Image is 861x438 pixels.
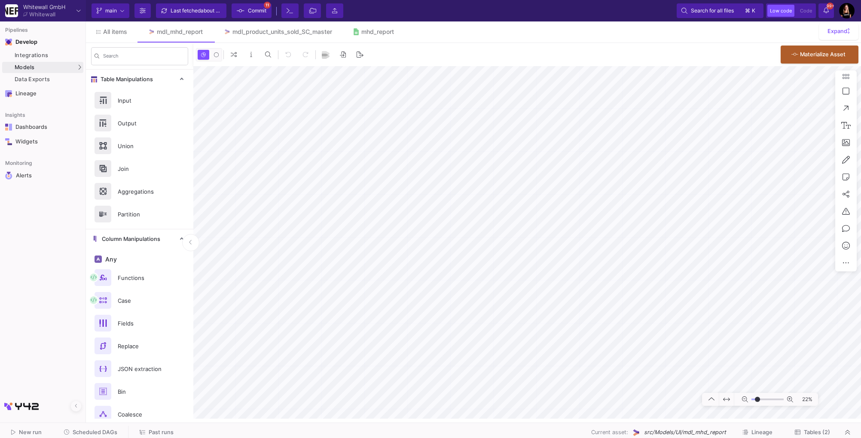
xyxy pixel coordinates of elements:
[86,403,193,426] button: Coalesce
[113,140,172,152] div: Union
[804,429,830,435] span: Tables (2)
[15,76,81,83] div: Data Exports
[113,317,172,330] div: Fields
[113,294,172,307] div: Case
[800,51,846,58] span: Materialize Asset
[353,28,360,36] img: Tab icon
[86,89,193,112] button: Input
[839,3,855,18] img: AEdFTp7nZ4ztCxOc0F1fLoDjitdy4H6fYVyDqrX6RgwgmA=s96-c
[15,90,71,97] div: Lineage
[361,28,394,35] div: mhd_report
[800,8,812,14] span: Code
[223,28,231,36] img: Tab icon
[2,168,83,183] a: Navigation iconAlerts
[770,8,792,14] span: Low code
[86,229,193,249] mat-expansion-panel-header: Column Manipulations
[745,6,750,16] span: ⌘
[15,124,71,131] div: Dashboards
[2,87,83,100] a: Navigation iconLineage
[5,124,12,131] img: Navigation icon
[201,7,241,14] span: about 1 hour ago
[86,380,193,403] button: Bin
[232,3,272,18] button: Commit
[113,362,172,375] div: JSON extraction
[86,89,193,229] div: Table Manipulations
[15,138,71,145] div: Widgets
[5,4,18,17] img: YZ4Yr8zUCx6JYM5gIgaTIQYeTXdcwQjnYC8iZtTV.png
[86,134,193,157] button: Union
[818,3,834,18] button: 99+
[742,6,759,16] button: ⌘k
[797,392,816,407] span: 22%
[2,50,83,61] a: Integrations
[15,52,81,59] div: Integrations
[2,35,83,49] mat-expansion-panel-header: Navigation iconDevelop
[86,266,193,289] button: Functions
[591,428,628,436] span: Current asset:
[86,180,193,203] button: Aggregations
[103,55,185,61] input: Search
[19,429,42,435] span: New run
[5,90,12,97] img: Navigation icon
[644,428,726,436] span: src/Models/UI/mdl_mhd_report
[156,3,226,18] button: Last fetchedabout 1 hour ago
[86,70,193,89] mat-expansion-panel-header: Table Manipulations
[86,357,193,380] button: JSON extraction
[15,64,35,71] span: Models
[149,429,174,435] span: Past runs
[92,3,129,18] button: main
[2,135,83,149] a: Navigation iconWidgets
[16,172,72,179] div: Alerts
[29,12,55,17] div: Whitewall
[632,428,641,437] img: UI Model
[113,340,172,353] div: Replace
[104,256,117,263] span: Any
[113,185,172,198] div: Aggregations
[752,6,755,16] span: k
[113,408,172,421] div: Coalesce
[86,335,193,357] button: Replace
[113,162,172,175] div: Join
[15,39,28,46] div: Develop
[248,4,266,17] span: Commit
[5,172,12,179] img: Navigation icon
[113,208,172,221] div: Partition
[781,46,858,64] button: Materialize Asset
[23,4,65,10] div: Whitewall GmbH
[691,4,734,17] span: Search for all files
[86,203,193,225] button: Partition
[232,28,332,35] div: mdl_product_units_sold_SC_master
[5,138,12,145] img: Navigation icon
[105,4,117,17] span: main
[97,76,153,83] span: Table Manipulations
[677,3,763,18] button: Search for all files⌘k
[86,312,193,335] button: Fields
[98,236,160,243] span: Column Manipulations
[2,120,83,134] a: Navigation iconDashboards
[767,5,794,17] button: Low code
[5,39,12,46] img: Navigation icon
[827,3,834,9] span: 99+
[73,429,117,435] span: Scheduled DAGs
[171,4,222,17] div: Last fetched
[86,112,193,134] button: Output
[103,28,127,35] span: All items
[157,28,203,35] div: mdl_mhd_report
[113,117,172,130] div: Output
[113,385,172,398] div: Bin
[751,429,772,435] span: Lineage
[113,271,172,284] div: Functions
[2,74,83,85] a: Data Exports
[148,28,155,36] img: Tab icon
[86,157,193,180] button: Join
[797,5,815,17] button: Code
[86,289,193,312] button: Case
[113,94,172,107] div: Input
